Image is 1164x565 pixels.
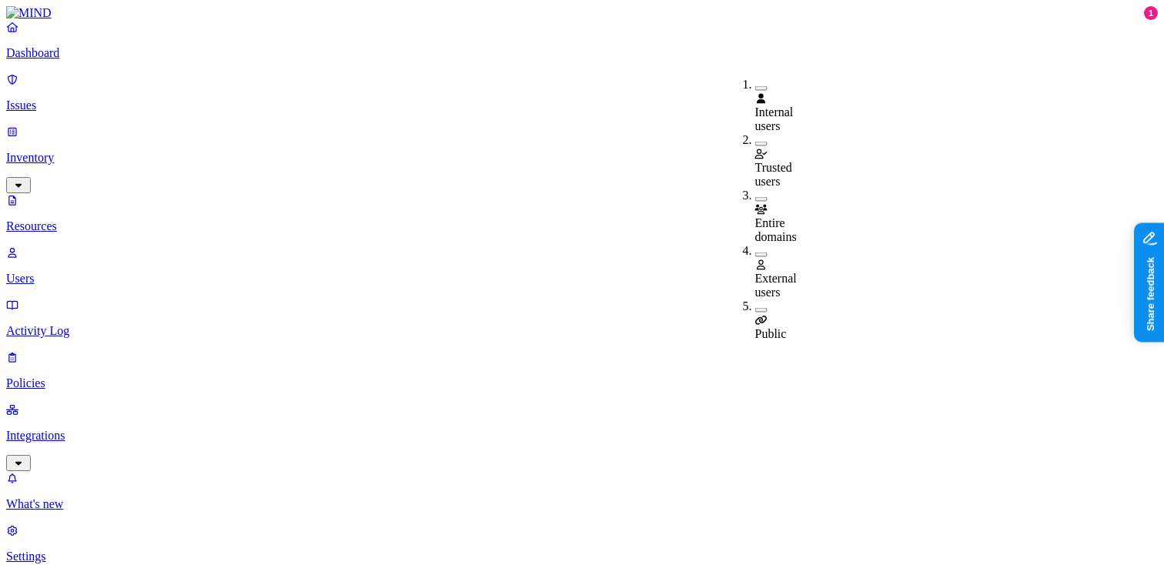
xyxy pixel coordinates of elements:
p: Activity Log [6,324,1158,338]
p: Issues [6,99,1158,112]
span: Internal users [755,105,794,132]
span: Entire domains [755,216,797,243]
img: MIND [6,6,52,20]
div: 1 [1144,6,1158,20]
a: Dashboard [6,20,1158,60]
a: Inventory [6,125,1158,191]
a: Policies [6,350,1158,390]
a: Integrations [6,403,1158,469]
p: Inventory [6,151,1158,165]
p: Dashboard [6,46,1158,60]
p: What's new [6,497,1158,511]
p: Users [6,272,1158,286]
span: Trusted users [755,161,792,188]
p: Policies [6,376,1158,390]
a: MIND [6,6,1158,20]
p: Settings [6,550,1158,563]
span: Public [755,327,787,340]
p: Resources [6,219,1158,233]
a: What's new [6,471,1158,511]
a: Settings [6,523,1158,563]
a: Resources [6,193,1158,233]
a: Users [6,246,1158,286]
a: Issues [6,72,1158,112]
p: Integrations [6,429,1158,443]
span: External users [755,272,797,299]
a: Activity Log [6,298,1158,338]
